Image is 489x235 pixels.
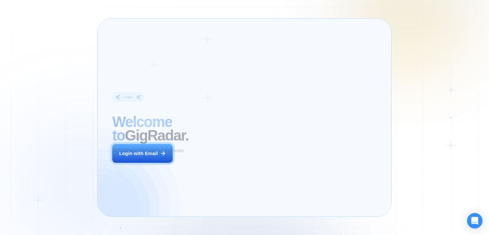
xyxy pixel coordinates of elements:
[467,213,483,229] div: Open Intercom Messenger
[124,95,133,99] div: Login
[112,114,172,144] span: Welcome to
[112,147,184,154] p: AI Business Manager for Agencies
[112,144,173,163] button: Login with Email
[112,115,223,142] h2: ‍ GigRadar.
